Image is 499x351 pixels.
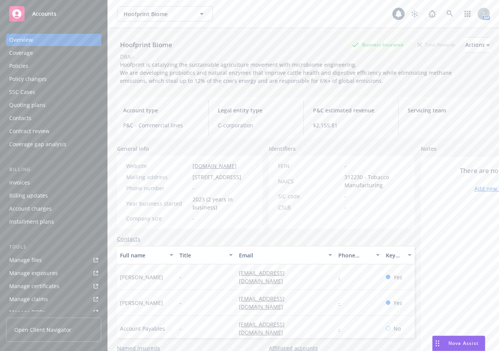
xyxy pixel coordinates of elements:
div: Installment plans [9,216,54,228]
div: Coverage [9,47,33,59]
a: [EMAIL_ADDRESS][DOMAIN_NAME] [239,269,289,285]
span: P&C estimated revenue [313,106,389,114]
div: Year business started [126,199,189,208]
div: Manage BORs [9,306,45,318]
button: Hoofprint Biome [117,6,213,21]
span: - [180,273,181,281]
span: - [180,325,181,333]
a: Report a Bug [425,6,440,21]
div: Title [180,251,224,259]
a: - [338,299,346,307]
span: Hoofprint Biome [124,10,190,18]
a: [EMAIL_ADDRESS][DOMAIN_NAME] [239,321,289,336]
div: Key contact [386,251,403,259]
div: Total Rewards [413,40,459,49]
div: Phone number [126,184,189,192]
span: Yes [394,299,402,307]
div: DBA: - [120,53,134,61]
a: Account charges [6,203,101,215]
span: [STREET_ADDRESS] [193,173,241,181]
span: Notes [421,145,436,154]
span: - [180,299,181,307]
button: Full name [117,246,176,264]
a: [EMAIL_ADDRESS][DOMAIN_NAME] [239,295,289,310]
button: Nova Assist [432,336,485,351]
div: Quoting plans [9,99,46,111]
a: Contract review [6,125,101,137]
a: Accounts [6,3,101,25]
a: Installment plans [6,216,101,228]
div: Policies [9,60,28,72]
button: Actions [465,37,490,53]
span: No [394,325,401,333]
div: Business Insurance [348,40,407,49]
span: General info [117,145,149,153]
div: FEIN [278,162,341,170]
a: Manage certificates [6,280,101,292]
span: Yes [394,273,402,281]
span: Open Client Navigator [14,326,71,334]
a: SSC Cases [6,86,101,98]
button: Email [236,246,335,264]
a: Policy changes [6,73,101,85]
span: - [344,192,346,200]
span: Account type [123,106,199,114]
span: Account Payables [120,325,165,333]
a: Switch app [460,6,475,21]
a: Contacts [6,112,101,124]
div: Mailing address [126,173,189,181]
div: Full name [120,251,165,259]
span: 2023 (2 years in business) [193,195,254,211]
div: Billing [6,166,101,173]
div: SSC Cases [9,86,35,98]
a: Manage exposures [6,267,101,279]
div: Invoices [9,176,30,189]
a: Quoting plans [6,99,101,111]
span: - [344,203,346,211]
div: Contacts [9,112,31,124]
span: - [193,184,194,192]
span: - [344,162,346,170]
div: Company size [126,214,189,222]
div: SIC code [278,192,341,200]
button: Phone number [335,246,383,264]
div: Website [126,162,189,170]
a: Coverage gap analysis [6,138,101,150]
div: Manage files [9,254,42,266]
div: Manage exposures [9,267,58,279]
span: - [193,214,194,222]
span: Nova Assist [448,340,479,346]
a: Policies [6,60,101,72]
div: Email [239,251,324,259]
span: $2,155.81 [313,121,389,129]
div: Coverage gap analysis [9,138,66,150]
a: Overview [6,34,101,46]
button: Title [176,246,236,264]
div: Phone number [338,251,371,259]
a: Manage files [6,254,101,266]
span: [PERSON_NAME] [120,273,163,281]
a: Manage claims [6,293,101,305]
a: Coverage [6,47,101,59]
a: Stop snowing [407,6,422,21]
div: Account charges [9,203,52,215]
button: Key contact [383,246,415,264]
span: Servicing team [408,106,484,114]
span: [PERSON_NAME] [120,299,163,307]
a: Manage BORs [6,306,101,318]
div: Tools [6,243,101,251]
div: NAICS [278,177,341,185]
div: Billing updates [9,190,48,202]
span: 312230 - Tobacco Manufacturing [344,173,405,189]
a: - [338,325,346,332]
span: P&C - Commercial lines [123,121,199,129]
a: Invoices [6,176,101,189]
div: Policy changes [9,73,47,85]
div: Contract review [9,125,49,137]
div: Drag to move [433,336,442,351]
span: Legal entity type [218,106,294,114]
a: - [338,274,346,281]
a: Search [442,6,458,21]
a: [DOMAIN_NAME] [193,162,237,170]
